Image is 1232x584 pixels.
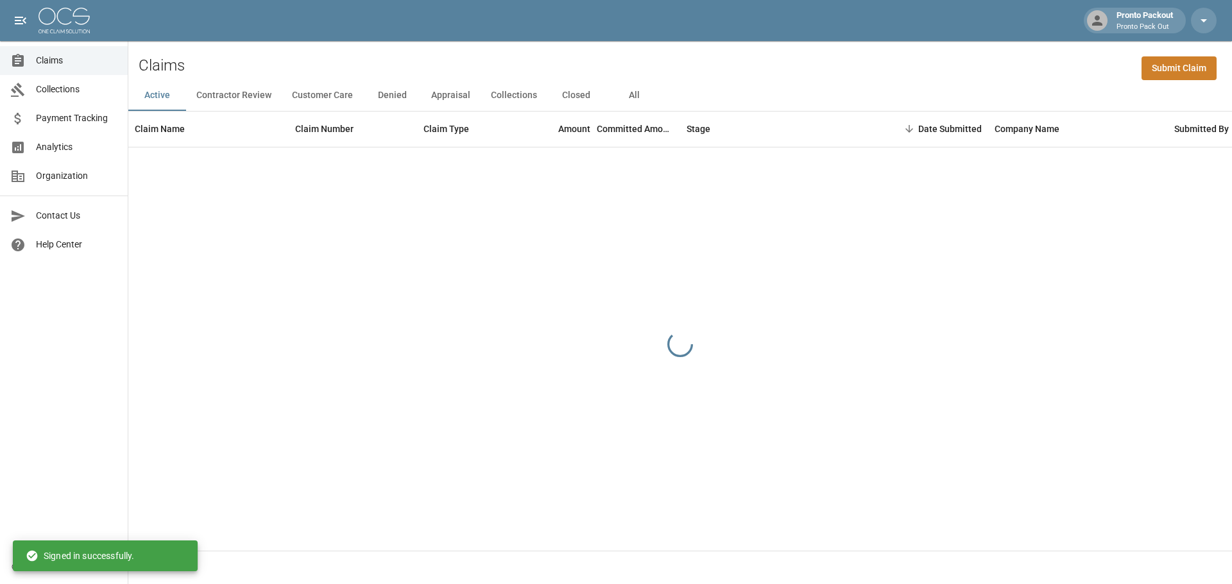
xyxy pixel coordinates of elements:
[558,111,590,147] div: Amount
[481,80,547,111] button: Collections
[900,120,918,138] button: Sort
[988,111,1168,147] div: Company Name
[1174,111,1229,147] div: Submitted By
[139,56,185,75] h2: Claims
[1142,56,1217,80] a: Submit Claim
[36,83,117,96] span: Collections
[424,111,469,147] div: Claim Type
[289,111,417,147] div: Claim Number
[295,111,354,147] div: Claim Number
[1111,9,1178,32] div: Pronto Packout
[36,112,117,125] span: Payment Tracking
[680,111,873,147] div: Stage
[36,209,117,222] span: Contact Us
[417,111,513,147] div: Claim Type
[547,80,605,111] button: Closed
[597,111,674,147] div: Committed Amount
[1116,22,1173,33] p: Pronto Pack Out
[605,80,663,111] button: All
[36,169,117,183] span: Organization
[26,544,134,567] div: Signed in successfully.
[128,80,186,111] button: Active
[8,8,33,33] button: open drawer
[995,111,1059,147] div: Company Name
[186,80,282,111] button: Contractor Review
[513,111,597,147] div: Amount
[12,560,116,573] div: © 2025 One Claim Solution
[128,80,1232,111] div: dynamic tabs
[36,54,117,67] span: Claims
[363,80,421,111] button: Denied
[36,140,117,154] span: Analytics
[873,111,988,147] div: Date Submitted
[282,80,363,111] button: Customer Care
[135,111,185,147] div: Claim Name
[128,111,289,147] div: Claim Name
[687,111,710,147] div: Stage
[918,111,982,147] div: Date Submitted
[38,8,90,33] img: ocs-logo-white-transparent.png
[421,80,481,111] button: Appraisal
[597,111,680,147] div: Committed Amount
[36,238,117,251] span: Help Center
